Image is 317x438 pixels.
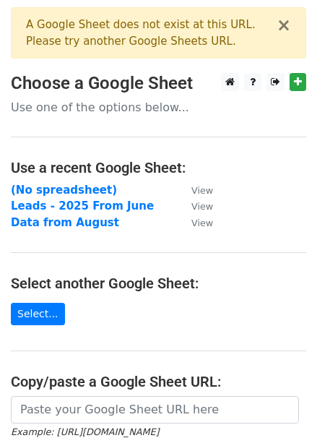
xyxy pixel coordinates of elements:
div: A Google Sheet does not exist at this URL. Please try another Google Sheets URL. [26,17,277,49]
a: (No spreadsheet) [11,184,117,197]
h4: Use a recent Google Sheet: [11,159,306,176]
a: Data from August [11,216,119,229]
small: View [191,201,213,212]
h3: Choose a Google Sheet [11,73,306,94]
h4: Copy/paste a Google Sheet URL: [11,373,306,390]
p: Use one of the options below... [11,100,306,115]
input: Paste your Google Sheet URL here [11,396,299,424]
a: Select... [11,303,65,325]
button: × [277,17,291,34]
a: Leads - 2025 From June [11,199,154,212]
a: View [177,199,213,212]
a: View [177,184,213,197]
h4: Select another Google Sheet: [11,275,306,292]
small: View [191,185,213,196]
a: View [177,216,213,229]
small: View [191,218,213,228]
small: Example: [URL][DOMAIN_NAME] [11,426,159,437]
